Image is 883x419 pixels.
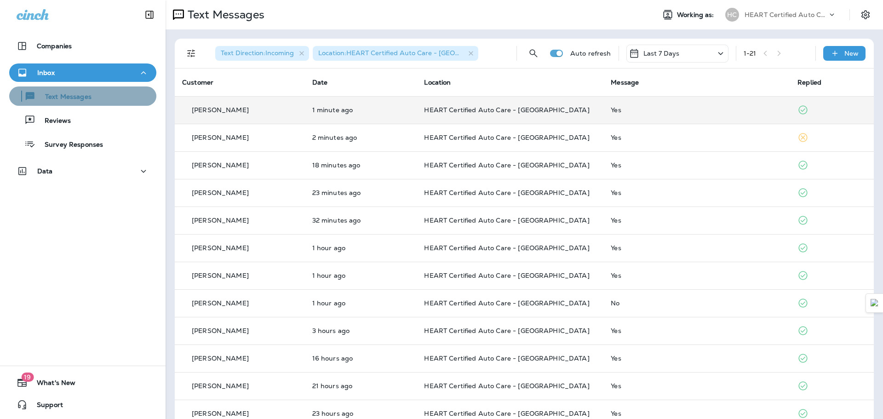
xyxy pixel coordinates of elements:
[9,86,156,106] button: Text Messages
[192,355,249,362] p: [PERSON_NAME]
[424,161,589,169] span: HEART Certified Auto Care - [GEOGRAPHIC_DATA]
[312,161,410,169] p: Sep 16, 2025 10:14 AM
[9,110,156,130] button: Reviews
[184,8,264,22] p: Text Messages
[424,409,589,418] span: HEART Certified Auto Care - [GEOGRAPHIC_DATA]
[312,244,410,252] p: Sep 16, 2025 09:22 AM
[28,379,75,390] span: What's New
[424,78,451,86] span: Location
[182,44,201,63] button: Filters
[312,410,410,417] p: Sep 15, 2025 10:50 AM
[192,382,249,390] p: [PERSON_NAME]
[35,117,71,126] p: Reviews
[611,382,783,390] div: Yes
[745,11,827,18] p: HEART Certified Auto Care
[36,93,92,102] p: Text Messages
[424,133,589,142] span: HEART Certified Auto Care - [GEOGRAPHIC_DATA]
[192,410,249,417] p: [PERSON_NAME]
[9,162,156,180] button: Data
[318,49,509,57] span: Location : HEART Certified Auto Care - [GEOGRAPHIC_DATA]
[744,50,757,57] div: 1 - 21
[424,189,589,197] span: HEART Certified Auto Care - [GEOGRAPHIC_DATA]
[313,46,478,61] div: Location:HEART Certified Auto Care - [GEOGRAPHIC_DATA]
[424,216,589,224] span: HEART Certified Auto Care - [GEOGRAPHIC_DATA]
[9,134,156,154] button: Survey Responses
[192,161,249,169] p: [PERSON_NAME]
[21,373,34,382] span: 19
[192,299,249,307] p: [PERSON_NAME]
[312,134,410,141] p: Sep 16, 2025 10:30 AM
[611,161,783,169] div: Yes
[611,410,783,417] div: Yes
[192,244,249,252] p: [PERSON_NAME]
[312,382,410,390] p: Sep 15, 2025 01:17 PM
[192,134,249,141] p: [PERSON_NAME]
[797,78,821,86] span: Replied
[611,327,783,334] div: Yes
[312,355,410,362] p: Sep 15, 2025 05:48 PM
[424,106,589,114] span: HEART Certified Auto Care - [GEOGRAPHIC_DATA]
[37,69,55,76] p: Inbox
[611,299,783,307] div: No
[611,244,783,252] div: Yes
[424,327,589,335] span: HEART Certified Auto Care - [GEOGRAPHIC_DATA]
[844,50,859,57] p: New
[35,141,103,149] p: Survey Responses
[643,50,680,57] p: Last 7 Days
[725,8,739,22] div: HC
[524,44,543,63] button: Search Messages
[182,78,213,86] span: Customer
[137,6,162,24] button: Collapse Sidebar
[611,134,783,141] div: Yes
[192,272,249,279] p: [PERSON_NAME]
[192,327,249,334] p: [PERSON_NAME]
[312,299,410,307] p: Sep 16, 2025 09:10 AM
[28,401,63,412] span: Support
[312,78,328,86] span: Date
[424,354,589,362] span: HEART Certified Auto Care - [GEOGRAPHIC_DATA]
[611,272,783,279] div: Yes
[424,382,589,390] span: HEART Certified Auto Care - [GEOGRAPHIC_DATA]
[677,11,716,19] span: Working as:
[611,355,783,362] div: Yes
[312,217,410,224] p: Sep 16, 2025 10:00 AM
[221,49,294,57] span: Text Direction : Incoming
[192,217,249,224] p: [PERSON_NAME]
[37,167,53,175] p: Data
[9,63,156,82] button: Inbox
[611,106,783,114] div: Yes
[424,299,589,307] span: HEART Certified Auto Care - [GEOGRAPHIC_DATA]
[312,327,410,334] p: Sep 16, 2025 07:26 AM
[611,189,783,196] div: Yes
[215,46,309,61] div: Text Direction:Incoming
[312,272,410,279] p: Sep 16, 2025 09:10 AM
[611,217,783,224] div: Yes
[857,6,874,23] button: Settings
[570,50,611,57] p: Auto refresh
[424,271,589,280] span: HEART Certified Auto Care - [GEOGRAPHIC_DATA]
[424,244,589,252] span: HEART Certified Auto Care - [GEOGRAPHIC_DATA]
[871,299,879,307] img: Detect Auto
[9,396,156,414] button: Support
[9,37,156,55] button: Companies
[611,78,639,86] span: Message
[192,189,249,196] p: [PERSON_NAME]
[312,189,410,196] p: Sep 16, 2025 10:09 AM
[37,42,72,50] p: Companies
[9,373,156,392] button: 19What's New
[192,106,249,114] p: [PERSON_NAME]
[312,106,410,114] p: Sep 16, 2025 10:31 AM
